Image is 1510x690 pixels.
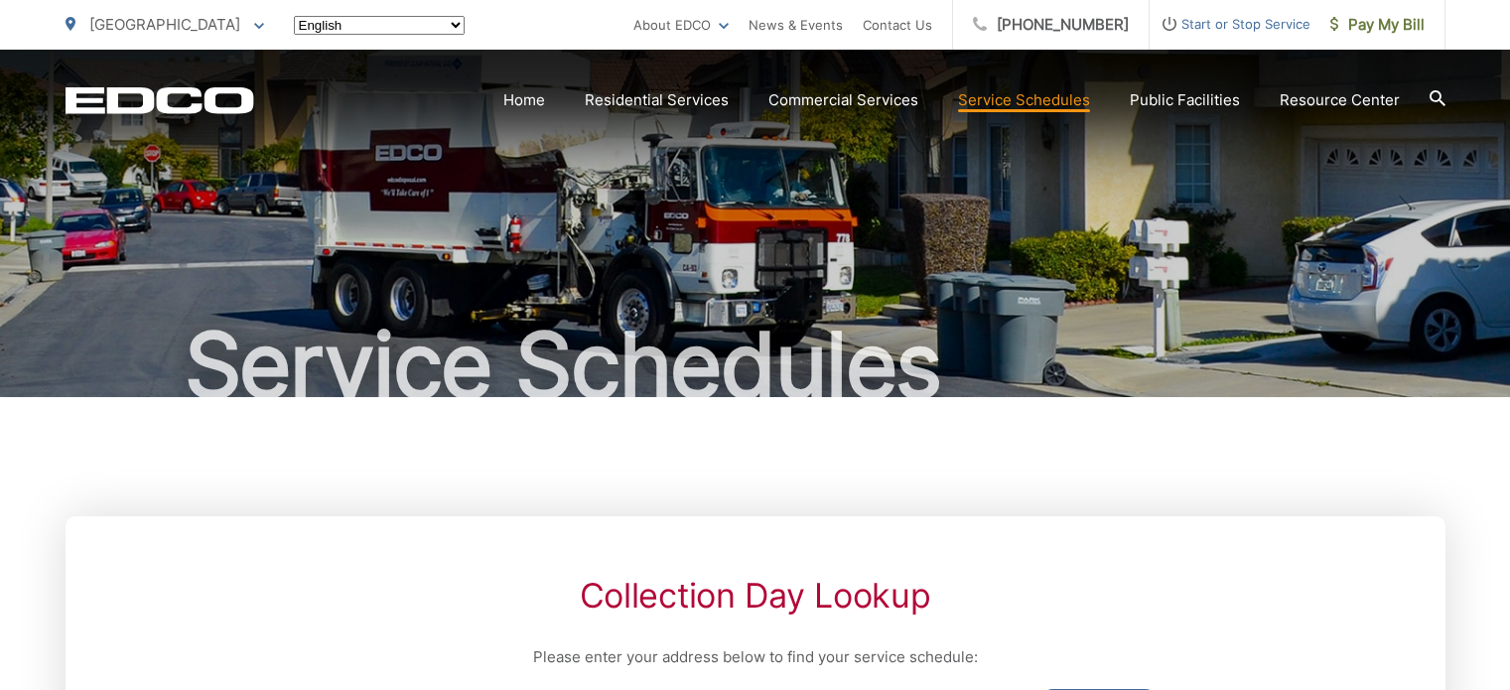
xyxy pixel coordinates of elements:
select: Select a language [294,16,465,35]
p: Please enter your address below to find your service schedule: [354,645,1155,669]
a: About EDCO [633,13,729,37]
a: Public Facilities [1130,88,1240,112]
span: Pay My Bill [1330,13,1425,37]
a: Commercial Services [768,88,918,112]
a: Resource Center [1280,88,1400,112]
a: Service Schedules [958,88,1090,112]
a: Residential Services [585,88,729,112]
a: Contact Us [863,13,932,37]
a: News & Events [749,13,843,37]
h2: Collection Day Lookup [354,576,1155,616]
h1: Service Schedules [66,316,1445,415]
span: [GEOGRAPHIC_DATA] [89,15,240,34]
a: Home [503,88,545,112]
a: EDCD logo. Return to the homepage. [66,86,254,114]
